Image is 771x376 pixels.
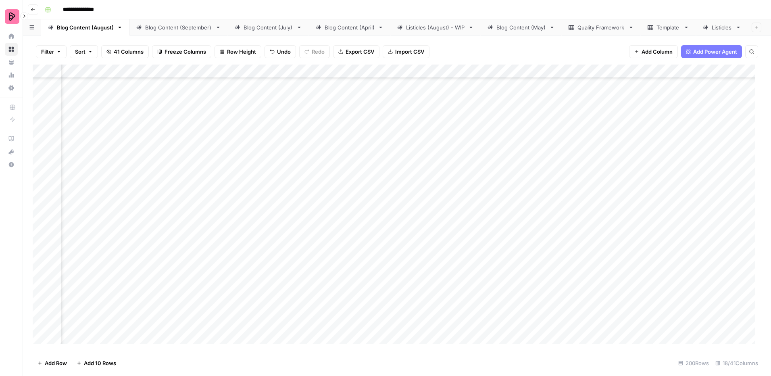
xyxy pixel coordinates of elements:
[5,9,19,24] img: Preply Logo
[215,45,261,58] button: Row Height
[70,45,98,58] button: Sort
[562,19,641,36] a: Quality Framework
[333,45,379,58] button: Export CSV
[5,56,18,69] a: Your Data
[5,6,18,27] button: Workspace: Preply
[277,48,291,56] span: Undo
[325,23,375,31] div: Blog Content (April)
[641,19,696,36] a: Template
[45,359,67,367] span: Add Row
[696,19,748,36] a: Listicles
[656,23,680,31] div: Template
[712,357,761,370] div: 18/41 Columns
[265,45,296,58] button: Undo
[629,45,678,58] button: Add Column
[36,45,67,58] button: Filter
[228,19,309,36] a: Blog Content (July)
[114,48,144,56] span: 41 Columns
[346,48,374,56] span: Export CSV
[84,359,116,367] span: Add 10 Rows
[383,45,429,58] button: Import CSV
[309,19,390,36] a: Blog Content (April)
[244,23,293,31] div: Blog Content (July)
[227,48,256,56] span: Row Height
[693,48,737,56] span: Add Power Agent
[5,158,18,171] button: Help + Support
[33,357,72,370] button: Add Row
[5,30,18,43] a: Home
[5,81,18,94] a: Settings
[41,48,54,56] span: Filter
[481,19,562,36] a: Blog Content (May)
[496,23,546,31] div: Blog Content (May)
[152,45,211,58] button: Freeze Columns
[41,19,129,36] a: Blog Content (August)
[577,23,625,31] div: Quality Framework
[145,23,212,31] div: Blog Content (September)
[165,48,206,56] span: Freeze Columns
[406,23,465,31] div: Listicles (August) - WIP
[712,23,732,31] div: Listicles
[101,45,149,58] button: 41 Columns
[5,145,18,158] button: What's new?
[129,19,228,36] a: Blog Content (September)
[395,48,424,56] span: Import CSV
[675,357,712,370] div: 200 Rows
[75,48,85,56] span: Sort
[312,48,325,56] span: Redo
[642,48,673,56] span: Add Column
[5,43,18,56] a: Browse
[299,45,330,58] button: Redo
[5,132,18,145] a: AirOps Academy
[390,19,481,36] a: Listicles (August) - WIP
[72,357,121,370] button: Add 10 Rows
[681,45,742,58] button: Add Power Agent
[5,146,17,158] div: What's new?
[5,69,18,81] a: Usage
[57,23,114,31] div: Blog Content (August)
